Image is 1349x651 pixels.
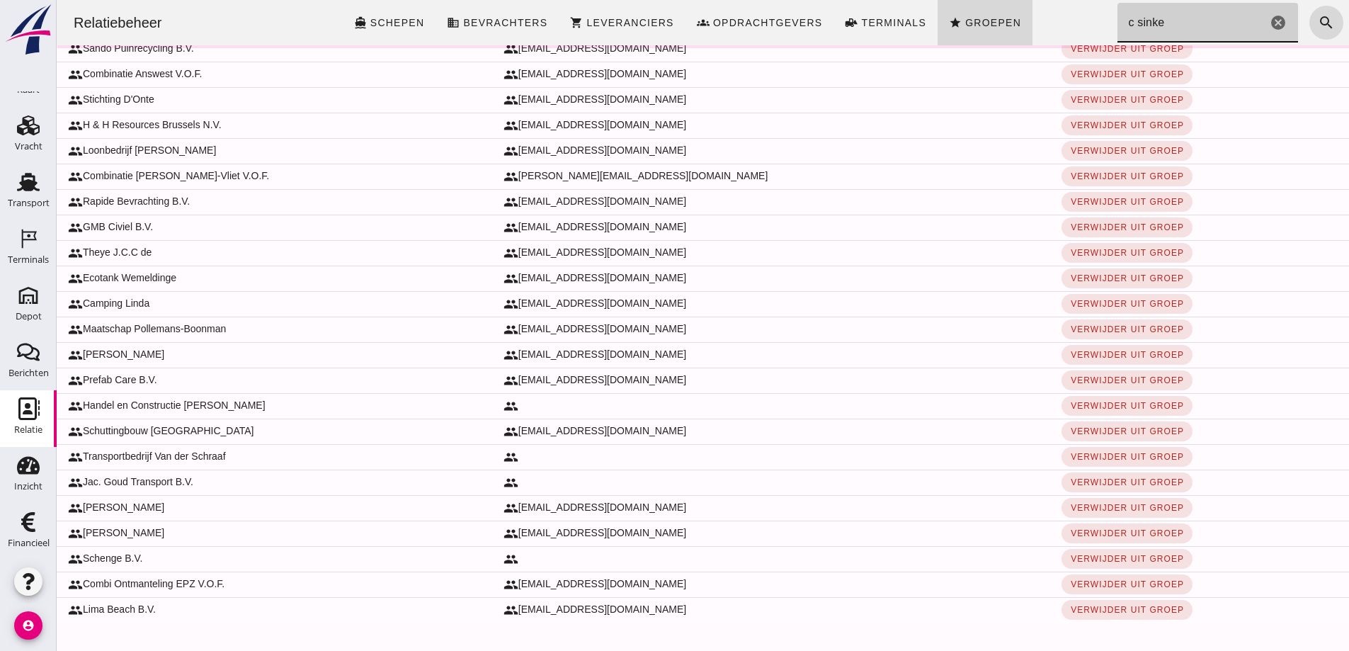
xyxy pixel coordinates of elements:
[436,189,994,215] td: [EMAIL_ADDRESS][DOMAIN_NAME]
[447,169,462,184] i: group
[16,312,42,321] div: Depot
[1013,248,1127,258] span: Verwijder uit groep
[1013,324,1127,334] span: Verwijder uit groep
[11,450,26,465] i: group
[14,611,42,640] i: account_circle
[436,240,994,266] td: [EMAIL_ADDRESS][DOMAIN_NAME]
[6,13,117,33] div: Relatiebeheer
[436,597,994,623] td: [EMAIL_ADDRESS][DOMAIN_NAME]
[1013,171,1127,181] span: Verwijder uit groep
[1013,95,1127,105] span: Verwijder uit groep
[1013,477,1127,487] span: Verwijder uit groep
[640,16,653,29] i: groups
[1005,115,1136,135] button: Verwijder uit groep
[1005,268,1136,288] button: Verwijder uit groep
[436,419,994,444] td: [EMAIL_ADDRESS][DOMAIN_NAME]
[1005,421,1136,441] button: Verwijder uit groep
[11,118,26,133] i: group
[1005,549,1136,569] button: Verwijder uit groep
[447,195,462,210] i: group
[8,198,50,208] div: Transport
[1213,14,1230,31] i: Wis Zoeken...
[15,142,42,151] div: Vracht
[436,317,994,342] td: [EMAIL_ADDRESS][DOMAIN_NAME]
[436,62,994,87] td: [EMAIL_ADDRESS][DOMAIN_NAME]
[804,17,870,28] span: Terminals
[436,495,994,521] td: [EMAIL_ADDRESS][DOMAIN_NAME]
[1013,426,1127,436] span: Verwijder uit groep
[1005,64,1136,84] button: Verwijder uit groep
[11,552,26,567] i: group
[436,368,994,393] td: [EMAIL_ADDRESS][DOMAIN_NAME]
[8,368,49,378] div: Berichten
[1013,375,1127,385] span: Verwijder uit groep
[908,17,964,28] span: Groepen
[447,144,462,159] i: group
[390,16,403,29] i: business
[447,67,462,82] i: group
[1013,503,1127,513] span: Verwijder uit groep
[1005,141,1136,161] button: Verwijder uit groep
[1013,350,1127,360] span: Verwijder uit groep
[1013,69,1127,79] span: Verwijder uit groep
[447,552,462,567] i: group
[892,16,905,29] i: star
[1005,472,1136,492] button: Verwijder uit groep
[11,424,26,439] i: group
[1005,243,1136,263] button: Verwijder uit groep
[447,271,462,286] i: group
[1005,396,1136,416] button: Verwijder uit groep
[1005,370,1136,390] button: Verwijder uit groep
[1005,192,1136,212] button: Verwijder uit groep
[11,399,26,414] i: group
[788,16,801,29] i: front_loader
[1013,120,1127,130] span: Verwijder uit groep
[447,297,462,312] i: group
[436,87,994,113] td: [EMAIL_ADDRESS][DOMAIN_NAME]
[447,526,462,541] i: group
[1013,554,1127,564] span: Verwijder uit groep
[11,577,26,592] i: group
[11,67,26,82] i: group
[436,291,994,317] td: [EMAIL_ADDRESS][DOMAIN_NAME]
[1005,39,1136,59] button: Verwijder uit groep
[313,17,368,28] span: Schepen
[11,42,26,57] i: group
[1005,447,1136,467] button: Verwijder uit groep
[447,577,462,592] i: group
[447,501,462,516] i: group
[1005,90,1136,110] button: Verwijder uit groep
[436,572,994,597] td: [EMAIL_ADDRESS][DOMAIN_NAME]
[436,521,994,546] td: [EMAIL_ADDRESS][DOMAIN_NAME]
[513,16,526,29] i: shopping_cart
[447,246,462,261] i: group
[11,526,26,541] i: group
[11,271,26,286] i: group
[1005,294,1136,314] button: Verwijder uit groep
[1005,217,1136,237] button: Verwijder uit groep
[11,373,26,388] i: group
[8,538,50,548] div: Financieel
[11,246,26,261] i: group
[1013,197,1127,207] span: Verwijder uit groep
[447,373,462,388] i: group
[1013,146,1127,156] span: Verwijder uit groep
[1005,319,1136,339] button: Verwijder uit groep
[14,425,42,434] div: Relatie
[447,603,462,618] i: group
[447,399,462,414] i: group
[447,322,462,337] i: group
[447,450,462,465] i: group
[436,113,994,138] td: [EMAIL_ADDRESS][DOMAIN_NAME]
[447,93,462,108] i: group
[1261,14,1278,31] i: search
[447,475,462,490] i: group
[1013,273,1127,283] span: Verwijder uit groep
[529,17,617,28] span: Leveranciers
[11,220,26,235] i: group
[11,297,26,312] i: group
[406,17,491,28] span: Bevrachters
[1013,452,1127,462] span: Verwijder uit groep
[1013,299,1127,309] span: Verwijder uit groep
[1005,166,1136,186] button: Verwijder uit groep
